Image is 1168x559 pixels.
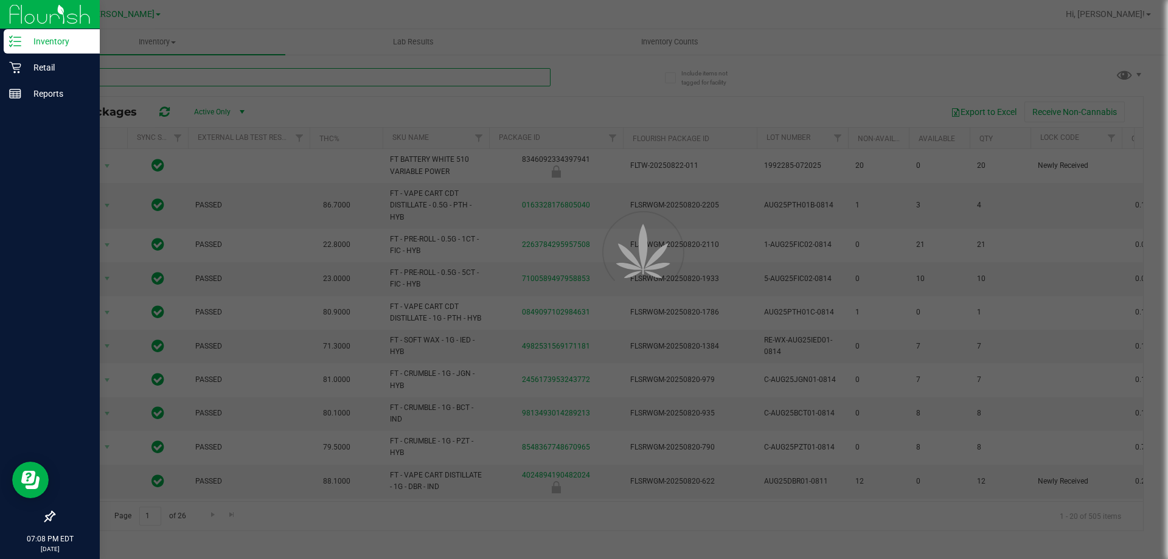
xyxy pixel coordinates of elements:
[9,88,21,100] inline-svg: Reports
[21,60,94,75] p: Retail
[5,533,94,544] p: 07:08 PM EDT
[12,462,49,498] iframe: Resource center
[5,544,94,554] p: [DATE]
[21,86,94,101] p: Reports
[9,35,21,47] inline-svg: Inventory
[21,34,94,49] p: Inventory
[9,61,21,74] inline-svg: Retail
